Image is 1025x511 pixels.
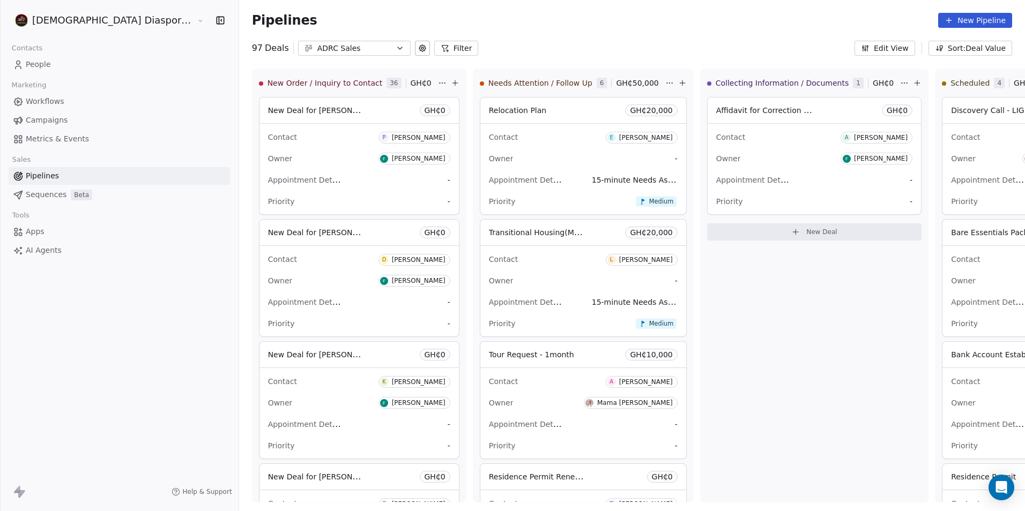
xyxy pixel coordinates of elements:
[7,40,47,56] span: Contacts
[392,277,445,284] div: [PERSON_NAME]
[387,78,401,88] span: 36
[597,399,673,407] div: Mama [PERSON_NAME]
[268,133,297,141] span: Contact
[489,441,516,450] span: Priority
[411,78,432,88] span: GH₵ 0
[448,318,450,329] span: -
[71,190,92,200] span: Beta
[707,69,898,97] div: Collecting Information / Documents1GH₵0
[480,97,687,215] div: Relocation PlanGH₵20,000ContactE[PERSON_NAME]Owner-Appointment Details15-minute Needs AssessmentP...
[268,227,381,237] span: New Deal for [PERSON_NAME]
[9,223,230,241] a: Apps
[951,499,980,508] span: Contact
[172,487,232,496] a: Help & Support
[268,276,293,285] span: Owner
[380,277,388,285] img: F
[853,78,864,88] span: 1
[610,378,613,386] div: A
[489,197,516,206] span: Priority
[489,276,514,285] span: Owner
[317,43,391,54] div: ADRC Sales
[951,255,980,264] span: Contact
[383,133,386,142] div: P
[489,133,518,141] span: Contact
[716,133,745,141] span: Contact
[610,255,613,264] div: L
[26,115,68,126] span: Campaigns
[9,111,230,129] a: Campaigns
[873,78,894,88] span: GH₵ 0
[9,56,230,73] a: People
[716,197,743,206] span: Priority
[675,419,678,430] span: -
[448,196,450,207] span: -
[392,134,445,141] div: [PERSON_NAME]
[26,59,51,70] span: People
[951,154,976,163] span: Owner
[268,78,383,88] span: New Order / Inquiry to Contact
[854,155,908,162] div: [PERSON_NAME]
[854,134,908,141] div: [PERSON_NAME]
[182,487,232,496] span: Help & Support
[268,399,293,407] span: Owner
[268,499,297,508] span: Contact
[910,175,912,185] span: -
[15,14,28,27] img: AFRICAN%20DIASPORA%20GRP.%20RES.%20CENT.%20LOGO%20-2%20PROFILE-02-02-1.png
[489,419,566,429] span: Appointment Details
[910,196,912,207] span: -
[26,96,64,107] span: Workflows
[392,399,445,407] div: [PERSON_NAME]
[268,319,295,328] span: Priority
[448,440,450,451] span: -
[268,175,345,185] span: Appointment Details
[489,227,608,237] span: Transitional Housing(Megb) Afe)
[259,97,459,215] div: New Deal for [PERSON_NAME]GH₵0ContactP[PERSON_NAME]OwnerF[PERSON_NAME]Appointment Details-Priority-
[382,378,386,386] div: K
[951,377,980,386] span: Contact
[489,154,514,163] span: Owner
[259,219,459,337] div: New Deal for [PERSON_NAME]GH₵0ContactD[PERSON_NAME]OwnerF[PERSON_NAME]Appointment Details-Priority-
[480,219,687,337] div: Transitional Housing(Megb) Afe)GH₵20,000ContactL[PERSON_NAME]Owner-Appointment Details15-minute N...
[716,175,793,185] span: Appointment Details
[489,471,622,482] span: Residence Permit Renewed Interest
[489,319,516,328] span: Priority
[619,378,673,386] div: [PERSON_NAME]
[806,228,837,236] span: New Deal
[8,152,35,168] span: Sales
[7,77,51,93] span: Marketing
[887,105,908,116] span: GH₵ 0
[268,471,381,482] span: New Deal for [PERSON_NAME]
[619,134,673,141] div: [PERSON_NAME]
[950,78,990,88] span: Scheduled
[652,471,673,482] span: GH₵ 0
[382,500,385,508] div: E
[9,130,230,148] a: Metrics & Events
[938,13,1012,28] button: New Pipeline
[26,245,62,256] span: AI Agents
[675,153,678,164] span: -
[259,341,459,459] div: New Deal for [PERSON_NAME]GH₵0ContactK[PERSON_NAME]OwnerF[PERSON_NAME]Appointment Details-Priority-
[268,255,297,264] span: Contact
[845,133,849,142] div: A
[268,105,381,115] span: New Deal for [PERSON_NAME]
[716,154,741,163] span: Owner
[425,105,445,116] span: GH₵ 0
[268,419,345,429] span: Appointment Details
[675,440,678,451] span: -
[488,78,592,88] span: Needs Attention / Follow Up
[392,500,445,508] div: [PERSON_NAME]
[630,349,672,360] span: GH₵ 10,000
[619,256,673,264] div: [PERSON_NAME]
[380,155,388,163] img: F
[448,175,450,185] span: -
[425,471,445,482] span: GH₵ 0
[392,155,445,162] div: [PERSON_NAME]
[392,256,445,264] div: [PERSON_NAME]
[489,106,547,115] span: Relocation Plan
[268,377,297,386] span: Contact
[675,275,678,286] span: -
[13,11,189,29] button: [DEMOGRAPHIC_DATA] Diaspora Resource Centre
[951,197,978,206] span: Priority
[585,399,593,407] img: M
[259,69,436,97] div: New Order / Inquiry to Contact36GH₵0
